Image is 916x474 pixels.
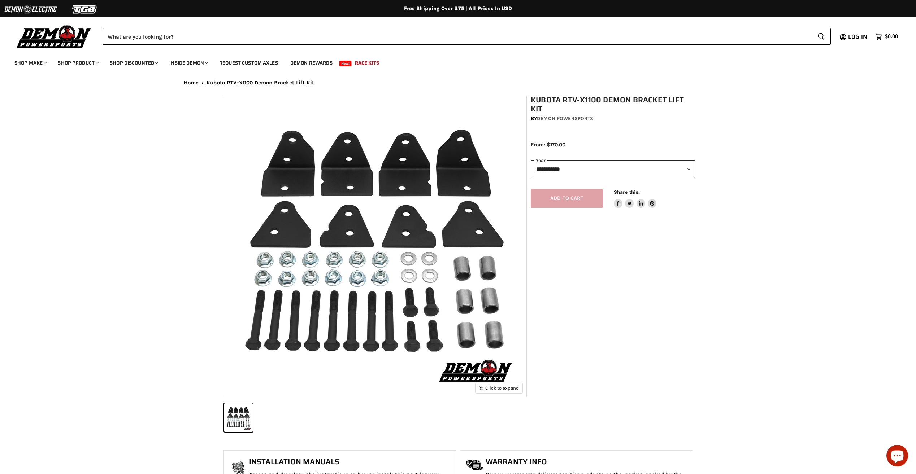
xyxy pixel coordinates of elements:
a: Race Kits [350,56,385,70]
a: Request Custom Axles [214,56,283,70]
h1: Installation Manuals [249,458,452,466]
a: Inside Demon [164,56,212,70]
a: Demon Powersports [537,115,593,122]
button: Click to expand [476,383,522,393]
img: Demon Powersports [14,23,94,49]
h1: Kubota RTV-X1100 Demon Bracket Lift Kit [531,96,695,114]
div: Free Shipping Over $75 | All Prices In USD [169,5,747,12]
span: Share this: [614,189,640,195]
input: Search [103,28,812,45]
a: $0.00 [872,31,902,42]
select: year [531,160,695,178]
span: Log in [848,32,867,41]
img: Demon Electric Logo 2 [4,3,58,16]
div: by [531,115,695,123]
h1: Warranty Info [486,458,689,466]
img: TGB Logo 2 [58,3,112,16]
a: Shop Make [9,56,51,70]
a: Home [184,80,199,86]
ul: Main menu [9,53,896,70]
img: warranty-icon.png [466,460,484,471]
a: Shop Product [52,56,103,70]
form: Product [103,28,831,45]
span: New! [339,61,352,66]
span: Kubota RTV-X1100 Demon Bracket Lift Kit [207,80,314,86]
button: Search [812,28,831,45]
img: IMAGE [225,96,526,397]
span: From: $170.00 [531,141,565,148]
span: $0.00 [885,33,898,40]
a: Shop Discounted [104,56,162,70]
nav: Breadcrumbs [169,80,747,86]
span: Click to expand [479,385,519,391]
a: Log in [845,34,872,40]
inbox-online-store-chat: Shopify online store chat [884,445,910,468]
aside: Share this: [614,189,657,208]
button: IMAGE thumbnail [224,403,253,432]
a: Demon Rewards [285,56,338,70]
